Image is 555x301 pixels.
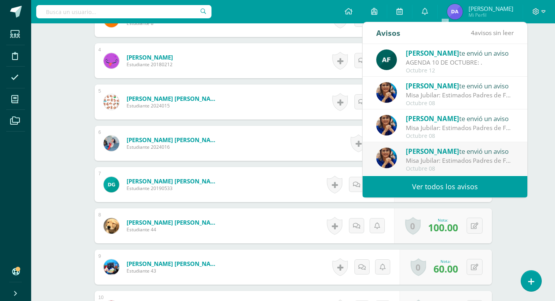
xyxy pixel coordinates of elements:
a: [PERSON_NAME] [PERSON_NAME] [127,177,220,185]
span: [PERSON_NAME] [406,114,459,123]
span: Estudiante 43 [127,268,220,274]
a: [PERSON_NAME] [PERSON_NAME] [127,95,220,102]
img: 5d6f35d558c486632aab3bda9a330e6b.png [376,148,397,168]
div: Misa Jubilar: Estimados Padres de Familia de Cuarto Primaria hasta Quinto Bachillerato: Bendicion... [406,91,514,100]
a: [PERSON_NAME] [PERSON_NAME] [127,136,220,144]
a: [PERSON_NAME] [127,53,173,61]
img: 5f1dbb12be26d0f44685b73b45e51ab2.png [104,53,119,69]
span: Estudiante 20190533 [127,185,220,192]
img: d439fe9a19e8a77d6f0546b000a980b9.png [104,259,119,275]
img: 746ac40fa38bec72d7f89dcbbfd4af6a.png [447,4,463,19]
input: Busca un usuario... [36,5,211,18]
span: Estudiante 20180212 [127,61,173,68]
span: [PERSON_NAME] [469,5,513,12]
a: 0 [411,258,426,276]
div: Avisos [376,22,400,44]
div: Nota: [428,217,458,223]
div: Octubre 08 [406,165,514,172]
span: 4 [471,28,474,37]
div: Octubre 08 [406,100,514,107]
div: Misa Jubilar: Estimados Padres de Familia de Cuarto Primaria hasta Quinto Bachillerato: Bendicion... [406,123,514,132]
img: 25092616b39e385be81f4811738de9b3.png [104,218,119,234]
img: 14f279d5f4a91bc8e8ea1c24b305fc98.png [104,94,119,110]
div: te envió un aviso [406,113,514,123]
img: 76d0098bca6fec32b74f05e1b18fe2ef.png [376,49,397,70]
a: Ver todos los avisos [363,176,527,197]
span: [PERSON_NAME] [406,49,459,58]
div: Octubre 12 [406,67,514,74]
span: [PERSON_NAME] [406,147,459,156]
span: avisos sin leer [471,28,514,37]
div: Octubre 08 [406,133,514,139]
span: Estudiante 2024015 [127,102,220,109]
a: [PERSON_NAME] [PERSON_NAME] [127,260,220,268]
span: 100.00 [428,221,458,234]
img: 0bbe7318e29e248aa442b95b41642891.png [104,177,119,192]
span: [PERSON_NAME] [406,81,459,90]
span: 60.00 [433,262,458,275]
span: Mi Perfil [469,12,513,18]
div: te envió un aviso [406,48,514,58]
div: te envió un aviso [406,146,514,156]
div: Misa Jubilar: Estimados Padres de Familia de Cuarto Primaria hasta Quinto Bachillerato: Bendicion... [406,156,514,165]
div: AGENDA 10 DE OCTUBRE: . [406,58,514,67]
div: te envió un aviso [406,81,514,91]
img: 0ee8804345f3dca563946464515d66c0.png [104,136,119,151]
span: Estudiante 44 [127,226,220,233]
span: Estudiante 2024016 [127,144,220,150]
a: [PERSON_NAME] [PERSON_NAME] [127,218,220,226]
img: 5d6f35d558c486632aab3bda9a330e6b.png [376,82,397,103]
img: 5d6f35d558c486632aab3bda9a330e6b.png [376,115,397,136]
div: Nota: [433,259,458,264]
a: 0 [405,217,421,235]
